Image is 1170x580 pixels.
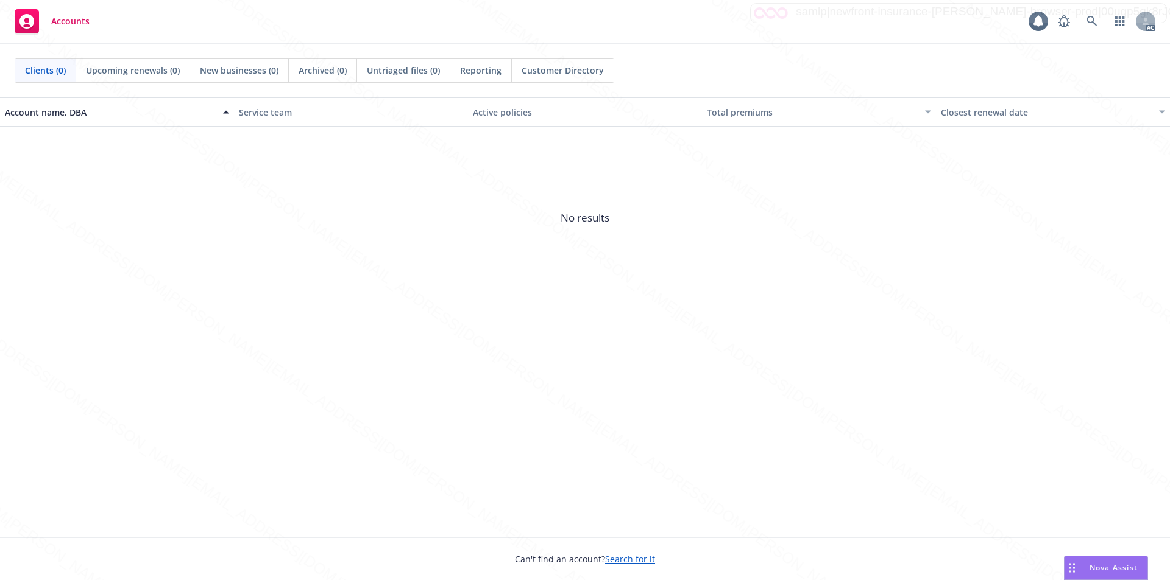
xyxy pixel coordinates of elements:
div: Closest renewal date [941,106,1152,119]
div: Drag to move [1065,556,1080,579]
span: Customer Directory [522,64,604,77]
span: Accounts [51,16,90,26]
button: Total premiums [702,97,936,127]
div: Service team [239,106,463,119]
span: Nova Assist [1090,562,1138,573]
a: Accounts [10,4,94,38]
a: Search for it [605,553,655,565]
div: Active policies [473,106,697,119]
div: Account name, DBA [5,106,216,119]
span: New businesses (0) [200,64,278,77]
a: Switch app [1108,9,1132,33]
a: Search [1080,9,1104,33]
span: Can't find an account? [515,553,655,565]
a: Report a Bug [1052,9,1076,33]
button: Closest renewal date [936,97,1170,127]
button: Nova Assist [1064,556,1148,580]
span: Clients (0) [25,64,66,77]
span: Archived (0) [299,64,347,77]
span: Reporting [460,64,502,77]
span: Untriaged files (0) [367,64,440,77]
button: Active policies [468,97,702,127]
div: Total premiums [707,106,918,119]
button: Service team [234,97,468,127]
span: Upcoming renewals (0) [86,64,180,77]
